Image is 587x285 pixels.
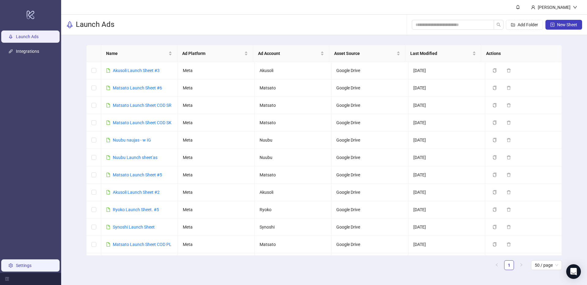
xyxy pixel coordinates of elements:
[113,190,160,195] a: Akusoli Launch Sheet #2
[113,120,172,125] a: Matsato Launch Sheet COD SK
[507,225,511,229] span: delete
[504,260,514,270] li: 1
[493,173,497,177] span: copy
[178,132,255,149] td: Meta
[566,264,581,279] div: Open Intercom Messenger
[178,79,255,97] td: Meta
[113,225,155,229] a: Synoshi Launch Sheet
[493,155,497,160] span: copy
[178,184,255,201] td: Meta
[106,50,167,57] span: Name
[504,261,514,270] a: 1
[481,45,557,62] th: Actions
[495,263,499,267] span: left
[255,149,331,166] td: Nuubu
[507,138,511,142] span: delete
[331,236,408,253] td: Google Drive
[516,260,526,270] li: Next Page
[493,103,497,107] span: copy
[408,149,485,166] td: [DATE]
[493,190,497,194] span: copy
[113,155,157,160] a: Nuubu Launch sheet'as
[101,45,177,62] th: Name
[331,79,408,97] td: Google Drive
[545,20,582,30] button: New Sheet
[106,155,110,160] span: file
[408,166,485,184] td: [DATE]
[511,23,515,27] span: folder-add
[255,184,331,201] td: Akusoli
[531,5,535,9] span: user
[531,260,562,270] div: Page Size
[113,242,172,247] a: Matsato Launch Sheet COD PL
[516,260,526,270] button: right
[106,173,110,177] span: file
[408,132,485,149] td: [DATE]
[573,5,577,9] span: down
[106,225,110,229] span: file
[106,121,110,125] span: file
[178,166,255,184] td: Meta
[331,166,408,184] td: Google Drive
[113,138,151,142] a: Nuubu naujas - w IG
[519,263,523,267] span: right
[255,201,331,218] td: Ryoko
[507,190,511,194] span: delete
[106,242,110,247] span: file
[255,166,331,184] td: Matsato
[507,207,511,212] span: delete
[16,49,39,54] a: Integrations
[493,68,497,73] span: copy
[507,103,511,107] span: delete
[507,68,511,73] span: delete
[76,20,114,30] h3: Launch Ads
[408,236,485,253] td: [DATE]
[507,242,511,247] span: delete
[408,97,485,114] td: [DATE]
[255,236,331,253] td: Matsato
[331,62,408,79] td: Google Drive
[113,68,160,73] a: Akusoli Launch Sheet #3
[113,103,172,108] a: Matsato Launch Sheet COD SR
[178,97,255,114] td: Meta
[255,218,331,236] td: Synoshi
[408,184,485,201] td: [DATE]
[178,201,255,218] td: Meta
[106,68,110,73] span: file
[334,50,395,57] span: Asset Source
[178,114,255,132] td: Meta
[113,207,159,212] a: Ryoko Launch Sheet. #5
[331,218,408,236] td: Google Drive
[255,114,331,132] td: Matsato
[255,253,331,271] td: Matsato
[255,62,331,79] td: Akusoli
[258,50,319,57] span: Ad Account
[493,86,497,90] span: copy
[106,190,110,194] span: file
[182,50,243,57] span: Ad Platform
[535,4,573,11] div: [PERSON_NAME]
[253,45,329,62] th: Ad Account
[66,21,73,28] span: rocket
[177,45,253,62] th: Ad Platform
[255,132,331,149] td: Nuubu
[5,277,9,281] span: menu-fold
[408,253,485,271] td: [DATE]
[493,242,497,247] span: copy
[331,149,408,166] td: Google Drive
[493,207,497,212] span: copy
[255,79,331,97] td: Matsato
[492,260,502,270] li: Previous Page
[408,79,485,97] td: [DATE]
[493,225,497,229] span: copy
[408,218,485,236] td: [DATE]
[557,22,577,27] span: New Sheet
[16,34,39,39] a: Launch Ads
[408,114,485,132] td: [DATE]
[178,218,255,236] td: Meta
[497,23,501,27] span: search
[113,172,162,177] a: Matsato Launch Sheet #5
[16,263,31,268] a: Settings
[331,253,408,271] td: Google Drive
[178,62,255,79] td: Meta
